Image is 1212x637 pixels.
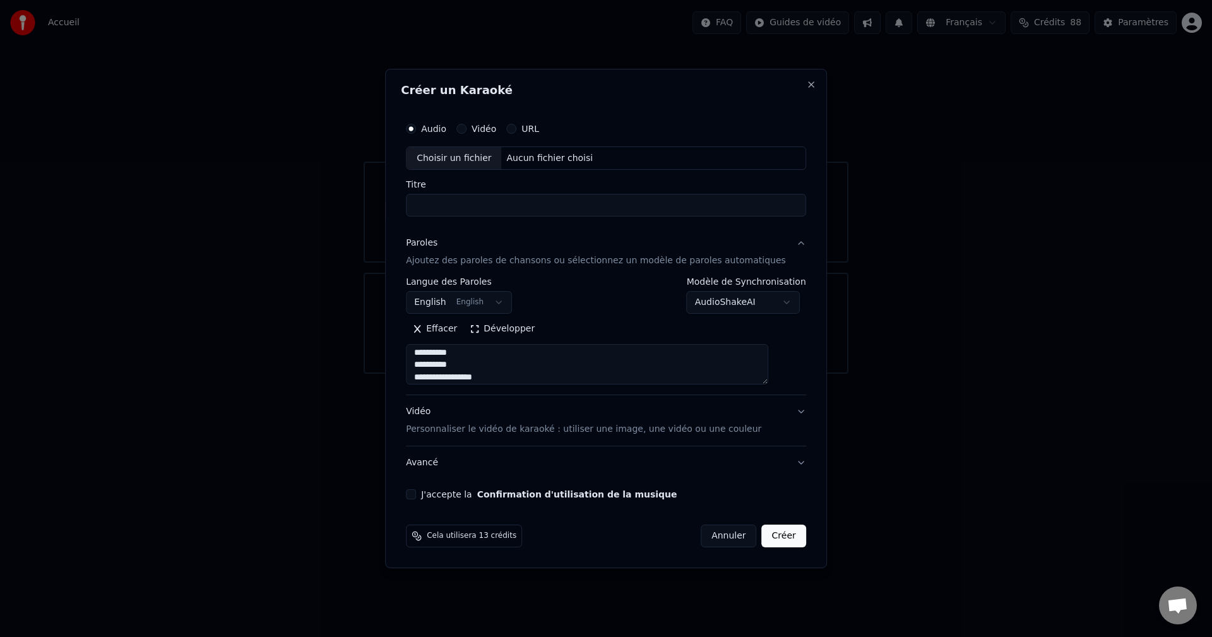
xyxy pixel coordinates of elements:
label: URL [521,124,539,133]
button: VidéoPersonnaliser le vidéo de karaoké : utiliser une image, une vidéo ou une couleur [406,396,806,446]
button: Annuler [701,525,756,547]
button: ParolesAjoutez des paroles de chansons ou sélectionnez un modèle de paroles automatiques [406,227,806,278]
button: Développer [463,319,541,340]
button: Effacer [406,319,463,340]
label: Audio [421,124,446,133]
div: Vidéo [406,406,761,436]
label: Modèle de Synchronisation [687,278,806,287]
button: Créer [762,525,806,547]
div: Choisir un fichier [407,147,501,170]
label: J'accepte la [421,490,677,499]
div: Paroles [406,237,437,250]
p: Ajoutez des paroles de chansons ou sélectionnez un modèle de paroles automatiques [406,255,786,268]
div: Aucun fichier choisi [502,152,598,165]
p: Personnaliser le vidéo de karaoké : utiliser une image, une vidéo ou une couleur [406,423,761,436]
label: Titre [406,181,806,189]
div: ParolesAjoutez des paroles de chansons ou sélectionnez un modèle de paroles automatiques [406,278,806,395]
label: Vidéo [472,124,496,133]
span: Cela utilisera 13 crédits [427,531,516,541]
button: J'accepte la [477,490,677,499]
button: Avancé [406,446,806,479]
h2: Créer un Karaoké [401,85,811,96]
label: Langue des Paroles [406,278,512,287]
